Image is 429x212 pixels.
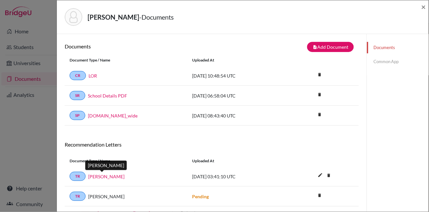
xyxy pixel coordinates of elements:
[315,170,325,180] i: edit
[421,3,426,11] button: Close
[324,171,334,180] a: delete
[70,91,85,100] a: SR
[187,92,285,99] div: [DATE] 06:58:04 UTC
[313,45,317,49] i: note_add
[88,173,124,180] a: [PERSON_NAME]
[70,172,86,181] a: TR
[187,112,285,119] div: [DATE] 08:43:40 UTC
[315,90,324,99] i: delete
[315,111,324,119] a: delete
[367,56,429,67] a: Common App
[70,111,85,120] a: SP
[88,92,127,99] a: School Details PDF
[315,70,324,79] i: delete
[65,158,187,164] div: Document Type / Name
[315,190,324,200] i: delete
[65,57,187,63] div: Document Type / Name
[192,174,236,179] span: [DATE] 03:41:10 UTC
[70,192,86,201] a: TR
[89,72,97,79] a: LOR
[65,141,359,148] h6: Recommendation Letters
[315,171,326,181] button: edit
[187,158,285,164] div: Uploaded at
[324,170,334,180] i: delete
[307,42,354,52] button: note_addAdd Document
[88,193,124,200] span: [PERSON_NAME]
[85,161,127,170] div: [PERSON_NAME]
[88,112,138,119] a: [DOMAIN_NAME]_wide
[70,71,86,80] a: CR
[315,110,324,119] i: delete
[65,43,212,49] h6: Documents
[192,194,209,199] strong: Pending
[315,91,324,99] a: delete
[88,13,139,21] strong: [PERSON_NAME]
[367,42,429,53] a: Documents
[187,72,285,79] div: [DATE] 10:48:54 UTC
[139,13,174,21] span: - Documents
[421,2,426,11] span: ×
[315,71,324,79] a: delete
[187,57,285,63] div: Uploaded at
[315,191,324,200] a: delete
